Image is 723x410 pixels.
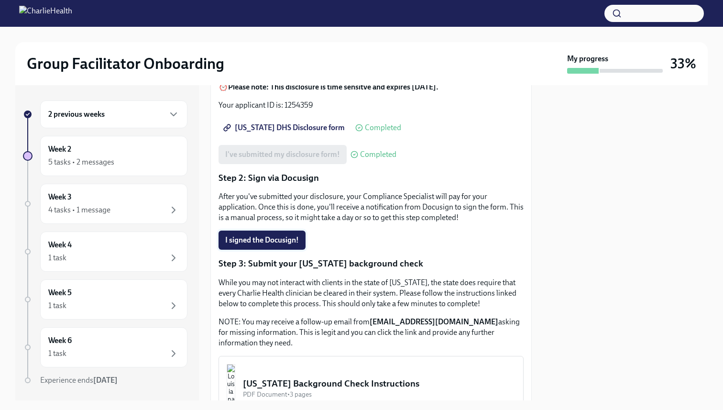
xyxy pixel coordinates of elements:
[23,232,187,272] a: Week 41 task
[48,157,114,167] div: 5 tasks • 2 messages
[228,82,438,91] strong: Please note: This disclosure is time sensitve and expires [DATE].
[48,205,110,215] div: 4 tasks • 1 message
[48,253,66,263] div: 1 task
[219,257,524,270] p: Step 3: Submit your [US_STATE] background check
[360,151,396,158] span: Completed
[48,288,72,298] h6: Week 5
[219,317,524,348] p: NOTE: You may receive a follow-up email from asking for missing information. This is legit and yo...
[48,144,71,155] h6: Week 2
[48,348,66,359] div: 1 task
[219,100,524,111] p: Your applicant ID is: 1254359
[48,335,72,346] h6: Week 6
[219,277,524,309] p: While you may not interact with clients in the state of [US_STATE], the state does require that e...
[40,100,187,128] div: 2 previous weeks
[48,300,66,311] div: 1 task
[243,399,515,408] div: 1.39 MB
[48,109,105,120] h6: 2 previous weeks
[27,54,224,73] h2: Group Facilitator Onboarding
[93,376,118,385] strong: [DATE]
[48,240,72,250] h6: Week 4
[225,123,345,133] span: [US_STATE] DHS Disclosure form
[225,235,299,245] span: I signed the Docusign!
[219,191,524,223] p: After you've submitted your disclosure, your Compliance Specialist will pay for your application....
[23,279,187,320] a: Week 51 task
[219,172,524,184] p: Step 2: Sign via Docusign
[219,231,306,250] button: I signed the Docusign!
[567,54,608,64] strong: My progress
[23,136,187,176] a: Week 25 tasks • 2 messages
[23,327,187,367] a: Week 61 task
[40,376,118,385] span: Experience ends
[19,6,72,21] img: CharlieHealth
[370,317,498,326] strong: [EMAIL_ADDRESS][DOMAIN_NAME]
[243,390,515,399] div: PDF Document • 3 pages
[219,118,351,137] a: [US_STATE] DHS Disclosure form
[23,184,187,224] a: Week 34 tasks • 1 message
[219,82,524,92] p: ⏰
[48,192,72,202] h6: Week 3
[365,124,401,132] span: Completed
[243,377,515,390] div: [US_STATE] Background Check Instructions
[670,55,696,72] h3: 33%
